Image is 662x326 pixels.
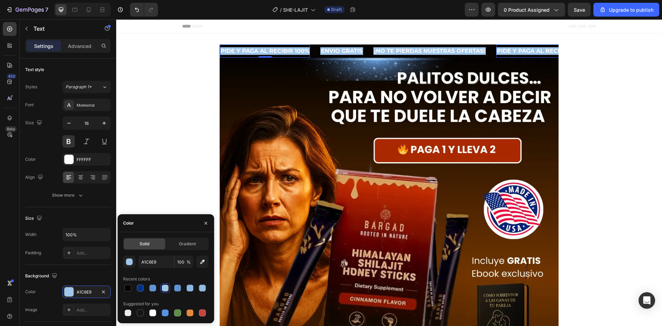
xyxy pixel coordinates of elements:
div: A1C6E9 [77,289,97,295]
div: Add... [77,307,109,313]
button: Upgrade to publish [593,3,659,17]
p: Advanced [68,42,91,50]
div: Color [25,289,36,295]
iframe: Design area [116,19,662,326]
button: Paragraph 1* [62,81,111,93]
div: Undo/Redo [130,3,158,17]
span: SHE-LAJIT [283,6,308,13]
input: Auto [63,228,110,241]
span: / [280,6,282,13]
span: Save [574,7,585,13]
div: Styles [25,84,37,90]
div: Suggested for you [123,301,159,307]
button: Show more [25,189,111,201]
div: Size [25,118,43,128]
p: ¡NO TE PIERDAS NUESTRAS OFERTAS! [258,29,369,35]
p: 7 [45,6,48,14]
div: Image [25,307,37,313]
span: Draft [331,7,342,13]
div: 450 [7,73,17,79]
div: Text style [25,67,44,73]
div: Color [25,156,36,162]
div: Open Intercom Messenger [639,292,655,309]
p: Text [33,24,92,33]
div: Width [25,231,37,238]
span: Solid [140,241,149,247]
span: Gradient [179,241,196,247]
p: PIDE Y PAGA AL RECIBIR 100% [381,29,469,35]
div: Upgrade to publish [599,6,653,13]
input: Eg: FFFFFF [138,256,174,268]
span: 0 product assigned [504,6,550,13]
div: Background [25,271,59,281]
div: Add... [77,250,109,256]
button: 0 product assigned [498,3,565,17]
button: 7 [3,3,51,17]
span: % [187,259,191,265]
div: Color [123,220,134,226]
div: Align [25,173,44,182]
button: Save [568,3,591,17]
div: FFFFFF [77,157,109,163]
div: Font [25,102,34,108]
span: Paragraph 1* [66,84,92,90]
p: Settings [34,42,53,50]
div: Padding [25,250,41,256]
p: ENVIO GRATIs [205,29,246,35]
div: Size [25,214,43,223]
div: Beta [5,126,17,132]
div: Montserrat [77,102,109,108]
div: Recent colors [123,276,150,282]
div: Show more [52,192,84,199]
